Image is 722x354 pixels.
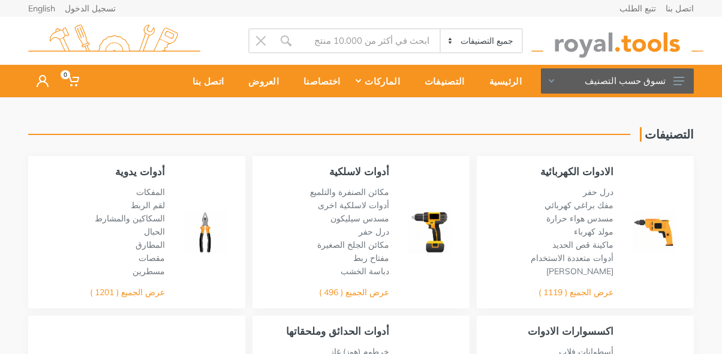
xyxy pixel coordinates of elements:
a: اتصل بنا [176,65,232,97]
img: Royal - الادوات الكهربائية [631,210,676,254]
a: أدوات لاسلكية [329,165,389,178]
img: Royal - أدوات لاسلكية [407,210,452,254]
a: تسجيل الدخول [65,4,116,13]
select: Category [440,29,522,52]
a: مكائن الصنفرة والتلميع [310,187,389,197]
a: English [28,4,55,13]
a: درل حفر [583,187,613,197]
a: مسدس سيليكون [330,213,389,224]
div: الرئيسية [473,68,530,94]
div: اختصاصنا [287,68,348,94]
a: مكائن الجلخ الصغيرة [317,239,389,250]
a: اكسسوارات الادوات [528,325,613,337]
a: دباسة الخشب [341,266,389,277]
a: مسطرين [133,266,165,277]
a: الرئيسية [473,65,530,97]
a: أدوات يدوية [115,165,165,178]
a: عرض الجميع ( 496 ) [319,287,389,298]
a: مقصات [139,253,165,263]
a: مولد كهرباء [574,226,613,237]
div: العروض [232,68,287,94]
a: تتبع الطلب [619,4,656,13]
a: المفكات [136,187,165,197]
a: [PERSON_NAME] [546,266,613,277]
a: عرض الجميع ( 1201 ) [90,287,165,298]
a: الادوات الكهربائية [540,165,613,178]
a: العروض [232,65,287,97]
img: Royal - أدوات يدوية [183,210,227,254]
a: أدوات الحدائق وملحقاتها [286,325,389,337]
a: لقم الربط [131,200,165,211]
div: اتصل بنا [176,68,232,94]
a: مسدس هواء حرارة [546,213,613,224]
a: عرض الجميع ( 1119 ) [539,287,613,298]
a: درل حفر [359,226,389,237]
a: مفك براغي كهربائي [544,200,613,211]
h1: التصنيفات [640,127,694,142]
div: التصنيفات [408,68,473,94]
a: 0 [57,65,88,97]
button: تسوق حسب التصنيف [541,68,694,94]
a: التصنيفات [408,65,473,97]
a: الحبال [144,226,165,237]
a: اتصل بنا [666,4,694,13]
div: الماركات [348,68,408,94]
a: أدوات لاسلكية اخرى [318,200,389,211]
a: اختصاصنا [287,65,348,97]
img: royal.tools Logo [531,25,703,58]
a: مفتاح ربط [353,253,389,263]
span: 0 [61,70,70,79]
img: royal.tools Logo [28,25,200,58]
a: المطارق [136,239,165,250]
a: ماكينة قص الحديد [552,239,613,250]
input: Site search [299,28,440,53]
a: السكاكين والمشارط [95,213,165,224]
a: أدوات متعددة الاستخدام [531,253,613,263]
